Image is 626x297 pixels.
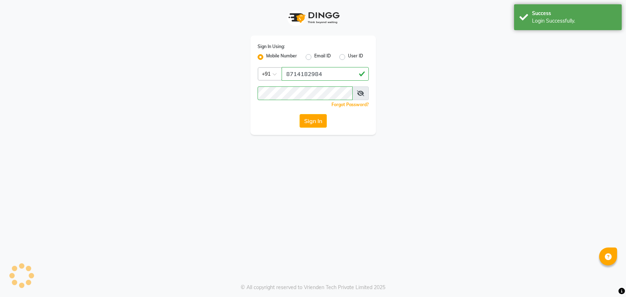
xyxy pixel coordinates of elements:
label: Sign In Using: [258,43,285,50]
label: Mobile Number [266,53,297,61]
img: logo1.svg [284,7,342,28]
div: Success [532,10,616,17]
button: Sign In [300,114,327,128]
input: Username [258,86,353,100]
label: Email ID [314,53,331,61]
a: Forgot Password? [331,102,369,107]
input: Username [282,67,369,81]
iframe: chat widget [596,268,619,290]
div: Login Successfully. [532,17,616,25]
label: User ID [348,53,363,61]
